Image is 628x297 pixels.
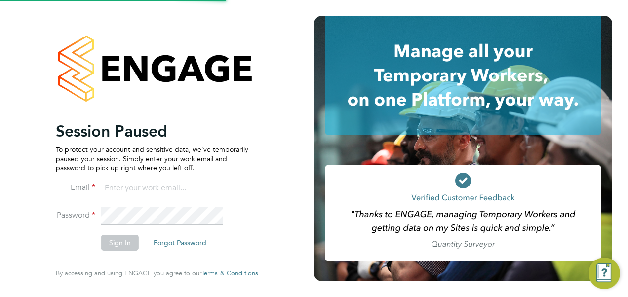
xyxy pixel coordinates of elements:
[56,269,258,277] span: By accessing and using ENGAGE you agree to our
[201,269,258,277] a: Terms & Conditions
[56,145,248,172] p: To protect your account and sensitive data, we've temporarily paused your session. Simply enter y...
[146,235,214,251] button: Forgot Password
[201,269,258,277] span: Terms & Conditions
[56,210,95,221] label: Password
[101,180,223,197] input: Enter your work email...
[56,121,248,141] h2: Session Paused
[56,183,95,193] label: Email
[101,235,139,251] button: Sign In
[589,258,620,289] button: Engage Resource Center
